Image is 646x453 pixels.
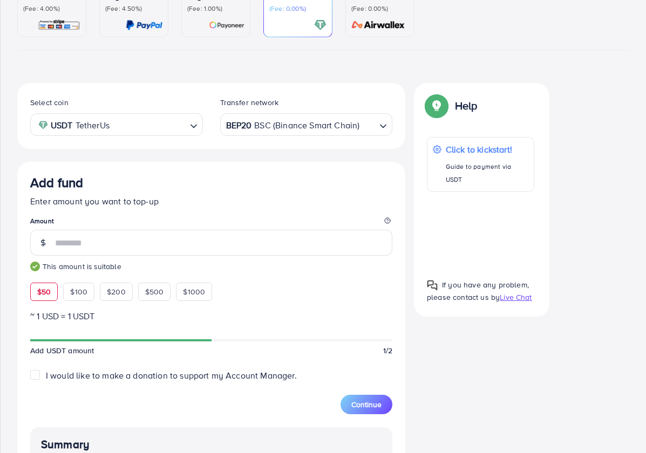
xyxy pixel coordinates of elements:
input: Search for option [113,116,186,133]
legend: Amount [30,216,392,230]
p: Enter amount you want to top-up [30,195,392,208]
div: Search for option [30,113,203,135]
span: $50 [37,286,51,297]
span: $200 [107,286,126,297]
h4: Summary [41,438,382,451]
span: BSC (Binance Smart Chain) [254,118,359,133]
strong: USDT [51,118,73,133]
img: card [209,19,244,31]
span: $100 [70,286,87,297]
p: ~ 1 USD = 1 USDT [30,310,392,322]
img: card [314,19,327,31]
img: guide [30,262,40,271]
img: Popup guide [427,280,438,291]
span: Add USDT amount [30,345,94,356]
p: (Fee: 4.50%) [105,4,162,13]
span: I would like to make a donation to support my Account Manager. [46,369,297,381]
label: Select coin [30,97,69,108]
strong: BEP20 [226,118,252,133]
p: Help [455,99,478,112]
p: (Fee: 0.00%) [351,4,409,13]
span: 1/2 [383,345,392,356]
img: coin [38,120,48,130]
span: $500 [145,286,164,297]
p: Guide to payment via USDT [446,160,528,186]
iframe: Chat [600,404,638,445]
img: card [38,19,80,31]
span: $1000 [183,286,205,297]
small: This amount is suitable [30,261,392,272]
p: (Fee: 0.00%) [269,4,327,13]
p: (Fee: 1.00%) [187,4,244,13]
p: Click to kickstart! [446,143,528,156]
img: Popup guide [427,96,446,115]
img: card [348,19,409,31]
span: TetherUs [76,118,110,133]
span: Live Chat [500,292,532,303]
input: Search for option [361,116,375,133]
label: Transfer network [220,97,279,108]
img: card [126,19,162,31]
span: If you have any problem, please contact us by [427,279,529,303]
span: Continue [351,399,382,410]
button: Continue [341,395,392,414]
p: (Fee: 4.00%) [23,4,80,13]
h3: Add fund [30,175,83,190]
div: Search for option [220,113,393,135]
